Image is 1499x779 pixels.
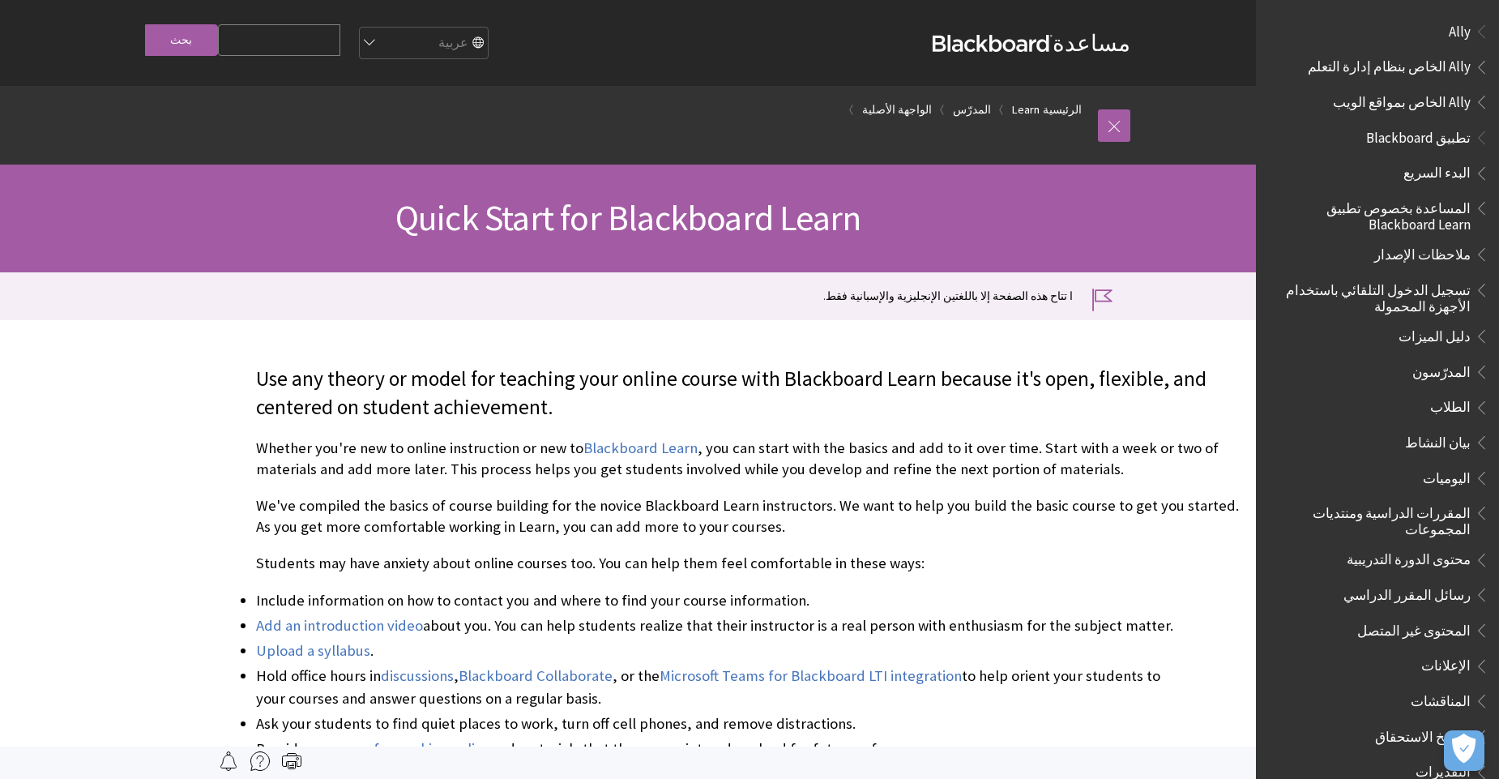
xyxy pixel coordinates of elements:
[1357,617,1471,639] span: المحتوى غير المتصل
[306,739,491,759] a: resources for working online
[1308,54,1471,75] span: Ally الخاص بنظام إدارة التعلم
[256,495,1240,537] p: We've compiled the basics of course building for the novice Blackboard Learn instructors. We want...
[933,35,1053,52] strong: Blackboard
[1421,653,1471,674] span: الإعلانات
[1343,581,1471,603] span: رسائل المقرر الدراسي
[1403,160,1471,182] span: البدء السريع
[933,28,1130,58] a: مساعدةBlackboard
[1012,100,1040,120] a: Learn
[1430,394,1471,416] span: الطلاب
[109,289,1113,304] p: ا تتاح هذه الصفحة إلا باللغتين الإنجليزية والإسبانية فقط.
[1423,464,1471,486] span: اليوميات
[395,195,861,240] span: Quick Start for Blackboard Learn
[256,640,1188,662] li: .
[660,666,962,686] a: Microsoft Teams for Blackboard LTI integration
[1347,546,1471,568] span: محتوى الدورة التدريبية
[862,100,932,120] a: الواجهة الأصلية
[256,665,1188,710] li: Hold office hours in , , or the to help orient your students to your courses and answer questions...
[1399,323,1471,345] span: دليل الميزات
[1444,730,1484,771] button: فتح التفضيلات
[256,438,1240,480] p: Whether you're new to online instruction or new to , you can start with the basics and add to it ...
[381,666,454,686] a: discussions
[459,666,613,686] a: Blackboard Collaborate
[953,100,991,120] a: المدرّس
[219,751,238,771] img: Follow this page
[1275,195,1471,233] span: المساعدة بخصوص تطبيق Blackboard Learn
[1275,499,1471,537] span: المقررات الدراسية ومنتديات المجموعات
[1366,124,1471,146] span: تطبيق Blackboard
[1043,100,1082,120] a: الرئيسية
[1375,723,1471,745] span: تواريخ الاستحقاق
[1405,429,1471,451] span: بيان النشاط
[256,641,370,661] a: Upload a syllabus
[256,738,1188,760] li: Provide and materials that they can print or download for future reference.
[1449,18,1471,40] span: Ally
[256,589,1188,612] li: Include information on how to contact you and where to find your course information.
[1411,687,1471,709] span: المناقشات
[256,713,1188,735] li: Ask your students to find quiet places to work, turn off cell phones, and remove distractions.
[1275,276,1471,315] span: تسجيل الدخول التلقائي باستخدام الأجهزة المحمولة
[145,24,218,56] input: بحث
[1374,241,1471,263] span: ملاحظات الإصدار
[1333,88,1471,110] span: Ally الخاص بمواقع الويب
[256,616,423,636] a: Add an introduction video
[583,439,698,458] a: Blackboard Learn
[256,365,1240,423] p: Use any theory or model for teaching your online course with Blackboard Learn because it's open, ...
[358,28,488,60] select: Site Language Selector
[1266,18,1489,116] nav: Book outline for Anthology Ally Help
[250,751,270,771] img: More help
[1412,358,1471,380] span: المدرّسون
[282,751,301,771] img: Print
[256,553,1240,574] p: Students may have anxiety about online courses too. You can help them feel comfortable in these w...
[256,614,1188,637] li: about you. You can help students realize that their instructor is a real person with enthusiasm f...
